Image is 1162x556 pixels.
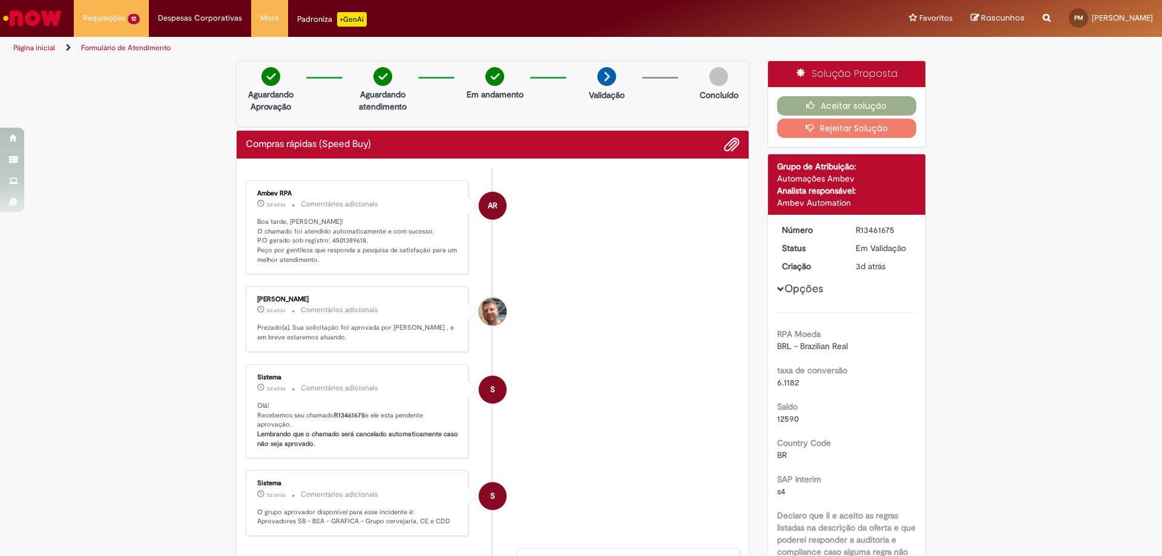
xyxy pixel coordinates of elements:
[257,480,459,487] div: Sistema
[257,217,459,265] p: Boa tarde, [PERSON_NAME]! O chamado foi atendido automaticamente e com sucesso. P.O gerado sob re...
[266,307,286,314] time: 29/08/2025 13:19:41
[241,88,300,113] p: Aguardando Aprovação
[488,191,497,220] span: AR
[981,12,1025,24] span: Rascunhos
[266,201,286,208] span: 3d atrás
[301,199,378,209] small: Comentários adicionais
[777,119,917,138] button: Rejeitar Solução
[479,298,507,325] div: Diego Peres
[158,12,242,24] span: Despesas Corporativas
[257,508,459,526] p: O grupo aprovador disponível para esse incidente é: Aprovadores SB - BSA - GRAFICA - Grupo cervej...
[856,224,912,236] div: R13461675
[266,491,286,499] span: 3d atrás
[257,401,459,449] p: Olá! Recebemos seu chamado e ele esta pendente aprovação.
[83,12,125,24] span: Requisições
[467,88,524,100] p: Em andamento
[301,489,378,500] small: Comentários adicionais
[777,185,917,197] div: Analista responsável:
[266,385,286,392] time: 29/08/2025 10:56:52
[1074,14,1083,22] span: PM
[260,12,279,24] span: More
[971,13,1025,24] a: Rascunhos
[337,12,367,27] p: +GenAi
[777,437,831,448] b: Country Code
[777,160,917,172] div: Grupo de Atribuição:
[128,14,140,24] span: 12
[257,323,459,342] p: Prezado(a), Sua solicitação foi aprovada por [PERSON_NAME] , e em breve estaremos atuando.
[479,376,507,404] div: System
[301,383,378,393] small: Comentários adicionais
[353,88,412,113] p: Aguardando atendimento
[777,172,917,185] div: Automações Ambev
[777,365,847,376] b: taxa de conversão
[261,67,280,86] img: check-circle-green.png
[709,67,728,86] img: img-circle-grey.png
[13,43,55,53] a: Página inicial
[479,482,507,510] div: System
[257,296,459,303] div: [PERSON_NAME]
[777,377,799,388] span: 6.1182
[777,341,848,352] span: BRL - Brazilian Real
[490,482,495,511] span: S
[768,61,926,87] div: Solução Proposta
[266,385,286,392] span: 3d atrás
[1,6,64,30] img: ServiceNow
[334,411,365,420] b: R13461675
[589,89,625,101] p: Validação
[9,37,766,59] ul: Trilhas de página
[777,486,786,497] span: s4
[266,491,286,499] time: 29/08/2025 10:56:50
[246,139,371,150] h2: Compras rápidas (Speed Buy) Histórico de tíquete
[479,192,507,220] div: Ambev RPA
[777,413,799,424] span: 12590
[301,305,378,315] small: Comentários adicionais
[856,261,885,272] span: 3d atrás
[856,242,912,254] div: Em Validação
[297,12,367,27] div: Padroniza
[777,474,821,485] b: SAP Interim
[257,430,460,448] b: Lembrando que o chamado será cancelado automaticamente caso não seja aprovado.
[919,12,953,24] span: Favoritos
[257,190,459,197] div: Ambev RPA
[773,260,847,272] dt: Criação
[266,307,286,314] span: 3d atrás
[597,67,616,86] img: arrow-next.png
[257,374,459,381] div: Sistema
[856,260,912,272] div: 29/08/2025 10:56:41
[777,450,787,460] span: BR
[773,224,847,236] dt: Número
[724,137,740,152] button: Adicionar anexos
[1092,13,1153,23] span: [PERSON_NAME]
[373,67,392,86] img: check-circle-green.png
[485,67,504,86] img: check-circle-green.png
[777,96,917,116] button: Aceitar solução
[266,201,286,208] time: 29/08/2025 17:39:37
[773,242,847,254] dt: Status
[856,261,885,272] time: 29/08/2025 10:56:41
[777,401,798,412] b: Saldo
[490,375,495,404] span: S
[81,43,171,53] a: Formulário de Atendimento
[700,89,738,101] p: Concluído
[777,329,821,339] b: RPA Moeda
[777,197,917,209] div: Ambev Automation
